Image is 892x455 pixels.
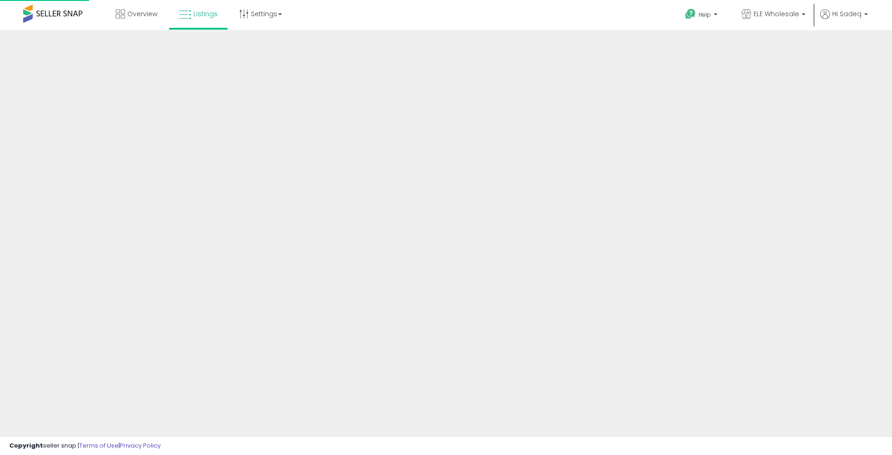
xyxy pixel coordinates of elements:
[193,9,218,19] span: Listings
[699,11,711,19] span: Help
[832,9,861,19] span: Hi Sadeq
[820,9,868,30] a: Hi Sadeq
[685,8,696,20] i: Get Help
[678,1,727,30] a: Help
[754,9,799,19] span: ELE Wholesale
[127,9,157,19] span: Overview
